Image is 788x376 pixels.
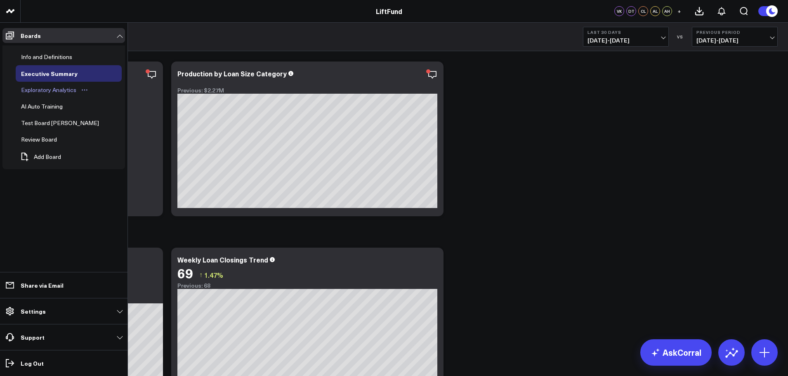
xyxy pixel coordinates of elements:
a: Executive SummaryOpen board menu [16,65,95,82]
button: Add Board [16,148,65,166]
span: [DATE] - [DATE] [587,37,664,44]
div: AH [662,6,672,16]
a: AI Auto TrainingOpen board menu [16,98,80,115]
span: 1.47% [204,270,223,279]
button: + [674,6,684,16]
b: Previous Period [696,30,773,35]
a: Log Out [2,356,125,371]
p: Share via Email [21,282,64,289]
p: Boards [21,32,41,39]
span: [DATE] - [DATE] [696,37,773,44]
span: + [677,8,681,14]
div: 69 [177,265,193,280]
div: Production by Loan Size Category [177,69,287,78]
div: Info and Definitions [19,52,74,62]
a: Exploratory AnalyticsOpen board menu [16,82,94,98]
span: ↑ [199,270,203,280]
p: Log Out [21,360,44,367]
div: Previous: 68 [177,282,437,289]
a: AskCorral [640,339,712,366]
span: Add Board [34,154,61,160]
div: Review Board [19,135,59,144]
div: VK [614,6,624,16]
div: VS [673,34,688,39]
div: CL [638,6,648,16]
div: Test Board [PERSON_NAME] [19,118,101,128]
a: Review BoardOpen board menu [16,131,75,148]
a: LiftFund [376,7,402,16]
div: Previous: $2.27M [177,87,437,94]
div: Executive Summary [19,69,80,78]
a: Test Board [PERSON_NAME]Open board menu [16,115,117,131]
b: Last 30 Days [587,30,664,35]
div: DT [626,6,636,16]
button: Last 30 Days[DATE]-[DATE] [583,27,669,47]
p: Settings [21,308,46,315]
div: Weekly Loan Closings Trend [177,255,268,264]
p: Support [21,334,45,341]
button: Open board menu [78,87,91,93]
div: AI Auto Training [19,102,65,111]
div: AL [650,6,660,16]
div: Exploratory Analytics [19,85,78,95]
a: Info and DefinitionsOpen board menu [16,49,90,65]
button: Previous Period[DATE]-[DATE] [692,27,778,47]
